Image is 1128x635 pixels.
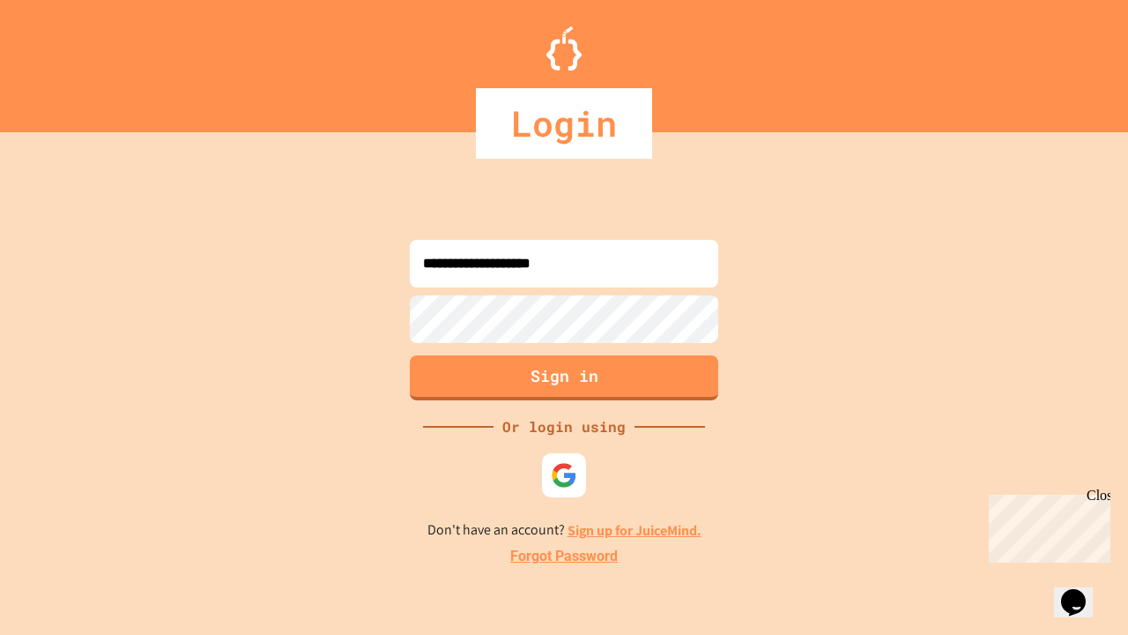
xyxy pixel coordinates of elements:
div: Or login using [493,416,634,437]
div: Chat with us now!Close [7,7,122,112]
p: Don't have an account? [427,519,701,542]
iframe: chat widget [982,488,1110,563]
a: Sign up for JuiceMind. [568,521,701,540]
img: google-icon.svg [551,462,577,489]
button: Sign in [410,355,718,400]
a: Forgot Password [510,546,618,567]
div: Login [476,88,652,159]
iframe: chat widget [1054,564,1110,617]
img: Logo.svg [546,26,582,71]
